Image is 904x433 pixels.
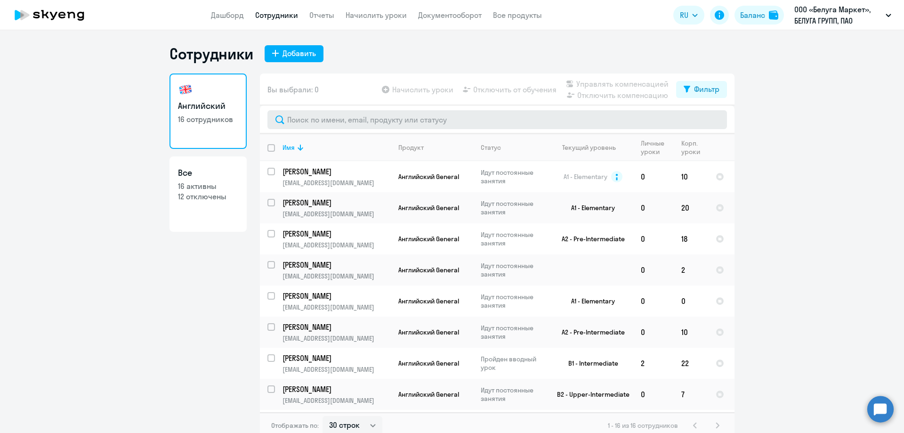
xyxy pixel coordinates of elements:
[178,100,238,112] h3: Английский
[169,74,247,149] a: Английский16 сотрудников
[282,241,390,249] p: [EMAIL_ADDRESS][DOMAIN_NAME]
[282,143,390,152] div: Имя
[674,348,708,379] td: 22
[694,83,719,95] div: Фильтр
[633,286,674,317] td: 0
[282,166,389,177] p: [PERSON_NAME]
[282,179,390,187] p: [EMAIL_ADDRESS][DOMAIN_NAME]
[673,6,704,25] button: RU
[641,139,673,156] div: Личные уроки
[282,322,389,332] p: [PERSON_NAME]
[282,303,390,311] p: [EMAIL_ADDRESS][DOMAIN_NAME]
[633,348,674,379] td: 2
[633,223,674,254] td: 0
[740,9,765,21] div: Баланс
[398,172,459,181] span: Английский General
[546,286,633,317] td: A1 - Elementary
[169,44,253,63] h1: Сотрудники
[794,4,882,26] p: ООО «Белуга Маркет», БЕЛУГА ГРУПП, ПАО
[674,223,708,254] td: 18
[309,10,334,20] a: Отчеты
[282,291,389,301] p: [PERSON_NAME]
[676,81,727,98] button: Фильтр
[211,10,244,20] a: Дашборд
[674,317,708,348] td: 10
[674,379,708,410] td: 7
[282,197,389,208] p: [PERSON_NAME]
[674,192,708,223] td: 20
[553,143,633,152] div: Текущий уровень
[398,328,459,336] span: Английский General
[481,293,545,310] p: Идут постоянные занятия
[282,396,390,405] p: [EMAIL_ADDRESS][DOMAIN_NAME]
[633,317,674,348] td: 0
[398,297,459,305] span: Английский General
[681,139,702,156] div: Корп. уроки
[178,191,238,202] p: 12 отключены
[481,168,545,185] p: Идут постоянные занятия
[481,143,545,152] div: Статус
[282,272,390,280] p: [EMAIL_ADDRESS][DOMAIN_NAME]
[481,386,545,403] p: Идут постоянные занятия
[282,260,390,270] a: [PERSON_NAME]
[282,48,316,59] div: Добавить
[282,197,390,208] a: [PERSON_NAME]
[398,204,459,212] span: Английский General
[546,348,633,379] td: B1 - Intermediate
[398,266,459,274] span: Английский General
[282,166,390,177] a: [PERSON_NAME]
[481,324,545,341] p: Идут постоянные занятия
[346,10,407,20] a: Начислить уроки
[493,10,542,20] a: Все продукты
[282,143,295,152] div: Имя
[481,199,545,216] p: Идут постоянные занятия
[481,355,545,372] p: Пройден вводный урок
[282,229,389,239] p: [PERSON_NAME]
[282,384,389,394] p: [PERSON_NAME]
[398,390,459,399] span: Английский General
[564,172,607,181] span: A1 - Elementary
[481,230,545,247] p: Идут постоянные занятия
[633,192,674,223] td: 0
[790,4,896,26] button: ООО «Белуга Маркет», БЕЛУГА ГРУПП, ПАО
[481,261,545,278] p: Идут постоянные занятия
[282,291,390,301] a: [PERSON_NAME]
[418,10,482,20] a: Документооборот
[265,45,323,62] button: Добавить
[398,359,459,368] span: Английский General
[282,322,390,332] a: [PERSON_NAME]
[282,384,390,394] a: [PERSON_NAME]
[178,114,238,124] p: 16 сотрудников
[178,181,238,191] p: 16 активны
[398,143,473,152] div: Продукт
[769,10,778,20] img: balance
[546,223,633,254] td: A2 - Pre-Intermediate
[633,161,674,192] td: 0
[282,334,390,343] p: [EMAIL_ADDRESS][DOMAIN_NAME]
[267,110,727,129] input: Поиск по имени, email, продукту или статусу
[282,353,390,363] a: [PERSON_NAME]
[178,82,193,97] img: english
[546,192,633,223] td: A1 - Elementary
[633,379,674,410] td: 0
[641,139,667,156] div: Личные уроки
[282,353,389,363] p: [PERSON_NAME]
[398,143,424,152] div: Продукт
[282,260,389,270] p: [PERSON_NAME]
[178,167,238,179] h3: Все
[546,379,633,410] td: B2 - Upper-Intermediate
[169,156,247,232] a: Все16 активны12 отключены
[271,421,319,430] span: Отображать по:
[282,229,390,239] a: [PERSON_NAME]
[255,10,298,20] a: Сотрудники
[633,254,674,286] td: 0
[562,143,616,152] div: Текущий уровень
[734,6,784,25] button: Балансbalance
[398,235,459,243] span: Английский General
[681,139,708,156] div: Корп. уроки
[481,143,501,152] div: Статус
[674,161,708,192] td: 10
[674,286,708,317] td: 0
[674,254,708,286] td: 2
